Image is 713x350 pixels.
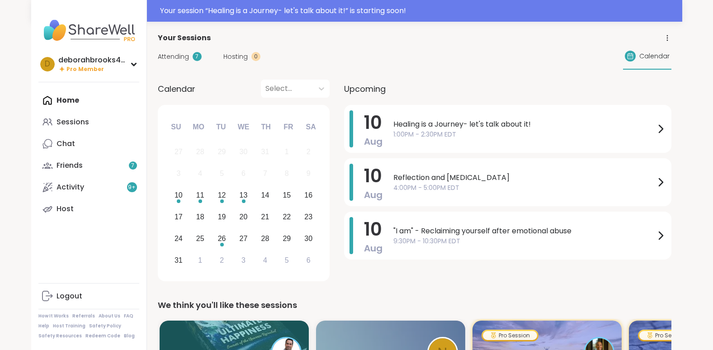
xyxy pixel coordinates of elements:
[57,139,75,149] div: Chat
[393,236,655,246] span: 9:30PM - 10:30PM EDT
[57,182,84,192] div: Activity
[393,172,655,183] span: Reflection and [MEDICAL_DATA]
[169,164,189,184] div: Not available Sunday, August 3rd, 2025
[169,207,189,227] div: Choose Sunday, August 17th, 2025
[364,217,382,242] span: 10
[38,313,69,319] a: How It Works
[38,14,139,46] img: ShareWell Nav Logo
[198,254,202,266] div: 1
[124,313,133,319] a: FAQ
[189,117,208,137] div: Mo
[364,110,382,135] span: 10
[85,333,120,339] a: Redeem Code
[234,186,253,205] div: Choose Wednesday, August 13th, 2025
[89,323,121,329] a: Safety Policy
[241,167,246,180] div: 6
[304,189,312,201] div: 16
[212,207,231,227] div: Choose Tuesday, August 19th, 2025
[190,164,210,184] div: Not available Monday, August 4th, 2025
[196,146,204,158] div: 28
[277,251,297,270] div: Choose Friday, September 5th, 2025
[240,189,248,201] div: 13
[234,142,253,162] div: Not available Wednesday, July 30th, 2025
[169,186,189,205] div: Choose Sunday, August 10th, 2025
[234,251,253,270] div: Choose Wednesday, September 3rd, 2025
[299,251,318,270] div: Choose Saturday, September 6th, 2025
[218,211,226,223] div: 19
[72,313,95,319] a: Referrals
[304,211,312,223] div: 23
[99,313,120,319] a: About Us
[277,142,297,162] div: Not available Friday, August 1st, 2025
[220,254,224,266] div: 2
[38,198,139,220] a: Host
[639,52,670,61] span: Calendar
[160,5,677,16] div: Your session “ Healing is a Journey- let's talk about it! ” is starting soon!
[255,142,275,162] div: Not available Thursday, July 31st, 2025
[279,117,298,137] div: Fr
[285,254,289,266] div: 5
[255,164,275,184] div: Not available Thursday, August 7th, 2025
[176,167,180,180] div: 3
[299,164,318,184] div: Not available Saturday, August 9th, 2025
[212,142,231,162] div: Not available Tuesday, July 29th, 2025
[175,254,183,266] div: 31
[57,291,82,301] div: Logout
[285,146,289,158] div: 1
[218,232,226,245] div: 26
[58,55,126,65] div: deborahbrooks443
[212,186,231,205] div: Choose Tuesday, August 12th, 2025
[168,141,319,271] div: month 2025-08
[220,167,224,180] div: 5
[283,211,291,223] div: 22
[255,251,275,270] div: Choose Thursday, September 4th, 2025
[241,254,246,266] div: 3
[196,189,204,201] div: 11
[212,164,231,184] div: Not available Tuesday, August 5th, 2025
[169,142,189,162] div: Not available Sunday, July 27th, 2025
[57,117,89,127] div: Sessions
[158,52,189,61] span: Attending
[66,66,104,73] span: Pro Member
[393,226,655,236] span: "I am" - Reclaiming yourself after emotional abuse
[307,254,311,266] div: 6
[169,229,189,248] div: Choose Sunday, August 24th, 2025
[283,189,291,201] div: 15
[277,186,297,205] div: Choose Friday, August 15th, 2025
[263,167,267,180] div: 7
[307,146,311,158] div: 2
[190,142,210,162] div: Not available Monday, July 28th, 2025
[131,162,134,170] span: 7
[393,183,655,193] span: 4:00PM - 5:00PM EDT
[196,232,204,245] div: 25
[364,135,382,148] span: Aug
[301,117,321,137] div: Sa
[263,254,267,266] div: 4
[38,133,139,155] a: Chat
[234,229,253,248] div: Choose Wednesday, August 27th, 2025
[218,189,226,201] div: 12
[364,189,382,201] span: Aug
[45,58,50,70] span: d
[364,242,382,255] span: Aug
[393,119,655,130] span: Healing is a Journey- let's talk about it!
[256,117,276,137] div: Th
[212,251,231,270] div: Choose Tuesday, September 2nd, 2025
[57,161,83,170] div: Friends
[190,186,210,205] div: Choose Monday, August 11th, 2025
[234,164,253,184] div: Not available Wednesday, August 6th, 2025
[277,164,297,184] div: Not available Friday, August 8th, 2025
[158,33,211,43] span: Your Sessions
[261,232,269,245] div: 28
[128,184,136,191] span: 9 +
[261,211,269,223] div: 21
[285,167,289,180] div: 8
[307,167,311,180] div: 9
[196,211,204,223] div: 18
[240,146,248,158] div: 30
[190,251,210,270] div: Choose Monday, September 1st, 2025
[393,130,655,139] span: 1:00PM - 2:30PM EDT
[158,299,671,312] div: We think you'll like these sessions
[255,186,275,205] div: Choose Thursday, August 14th, 2025
[255,207,275,227] div: Choose Thursday, August 21st, 2025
